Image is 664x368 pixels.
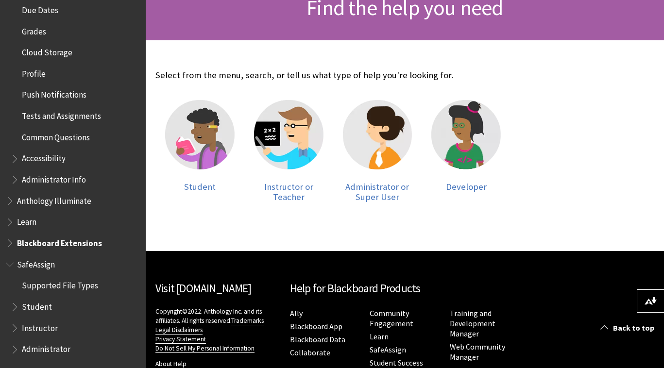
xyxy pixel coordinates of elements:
span: Administrator or Super User [345,181,409,203]
span: Developer [446,181,487,192]
a: Collaborate [290,348,330,358]
img: Student [165,100,235,169]
img: Instructor [254,100,323,169]
span: Administrator Info [22,171,86,184]
a: Web Community Manager [450,342,505,362]
a: Student Student [165,100,235,202]
a: Do Not Sell My Personal Information [155,344,255,353]
nav: Book outline for Anthology Illuminate [6,193,140,209]
a: Privacy Statement [155,335,206,344]
span: Anthology Illuminate [17,193,91,206]
a: SafeAssign [370,345,406,355]
a: Trademarks [231,317,264,325]
span: SafeAssign [17,256,55,269]
span: Supported File Types [22,278,98,291]
a: Legal Disclaimers [155,326,203,335]
span: Grades [22,23,46,36]
a: Training and Development Manager [450,308,495,339]
nav: Book outline for Blackboard Learn Help [6,214,140,231]
img: Administrator [343,100,412,169]
p: Copyright©2022. Anthology Inc. and its affiliates. All rights reserved. [155,307,280,353]
span: Due Dates [22,2,58,15]
a: Developer [431,100,501,202]
span: Instructor [22,320,58,333]
nav: Book outline for Blackboard Extensions [6,235,140,251]
span: Student [22,299,52,312]
a: Visit [DOMAIN_NAME] [155,281,251,295]
a: Blackboard Data [290,335,345,345]
span: Blackboard Extensions [17,235,102,248]
a: Ally [290,308,303,318]
span: Student [184,181,216,192]
p: Select from the menu, search, or tell us what type of help you're looking for. [155,69,511,82]
span: Administrator [22,341,70,354]
a: Back to top [593,319,664,337]
a: Administrator Administrator or Super User [343,100,412,202]
a: Learn [370,332,389,342]
span: Accessibility [22,151,66,164]
span: Tests and Assignments [22,108,101,121]
span: Push Notifications [22,87,86,100]
span: Instructor or Teacher [264,181,313,203]
span: Learn [17,214,36,227]
a: Instructor Instructor or Teacher [254,100,323,202]
h2: Help for Blackboard Products [290,280,520,297]
span: Cloud Storage [22,44,72,57]
a: Student Success [370,358,423,368]
nav: Book outline for Blackboard SafeAssign [6,256,140,357]
span: Common Questions [22,129,90,142]
a: Community Engagement [370,308,413,329]
span: Profile [22,66,46,79]
a: Blackboard App [290,321,342,332]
